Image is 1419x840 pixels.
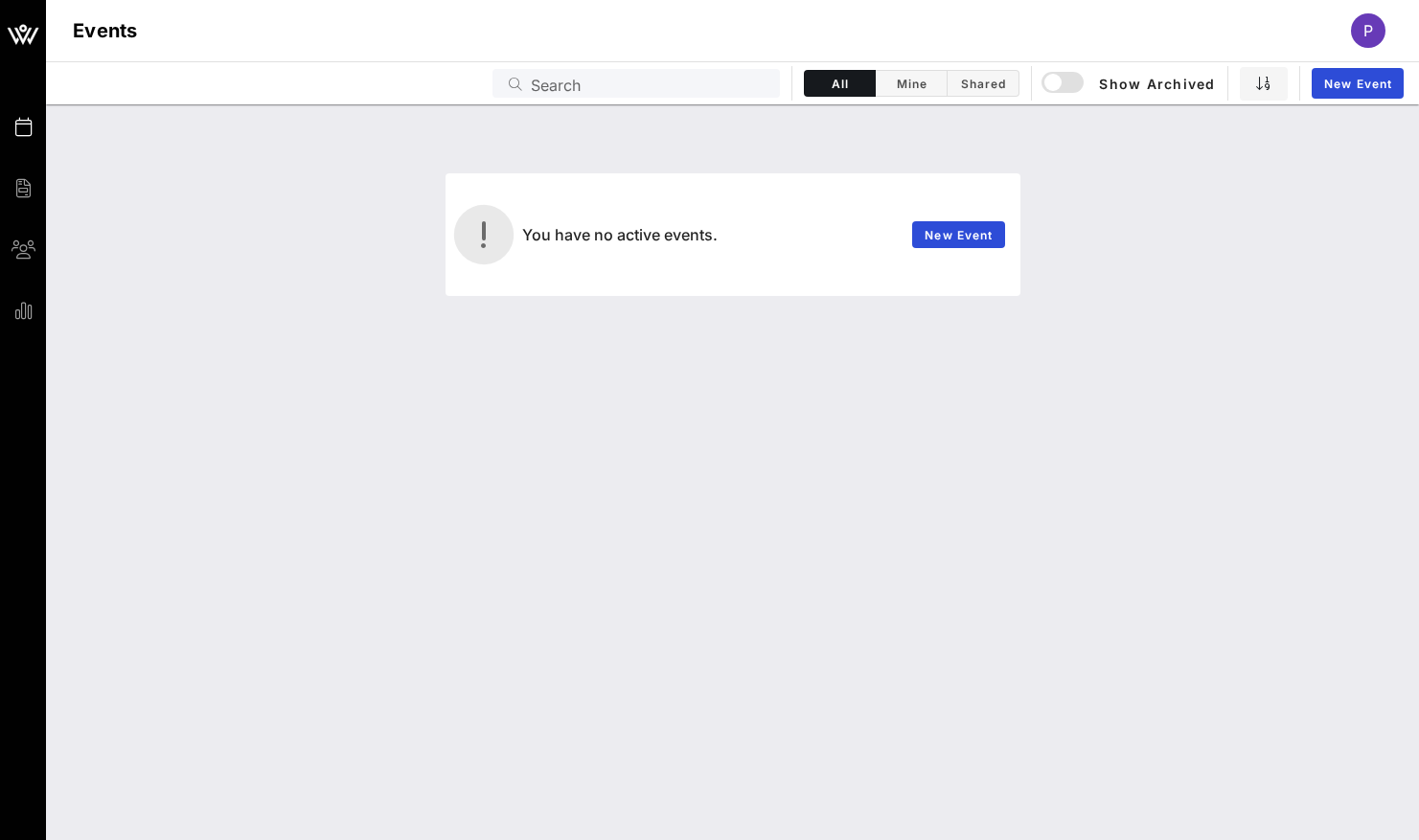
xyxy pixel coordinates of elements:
span: New Event [1323,77,1392,91]
h1: Events [73,15,138,46]
span: You have no active events. [522,225,718,244]
a: New Event [1312,68,1404,99]
span: New Event [924,228,993,242]
button: Show Archived [1043,66,1216,101]
span: Mine [887,77,935,91]
span: All [816,77,863,91]
button: Mine [876,70,948,97]
div: P [1351,13,1385,48]
a: New Event [912,221,1005,248]
button: Shared [948,70,1019,97]
button: All [804,70,876,97]
span: P [1363,21,1373,40]
span: Show Archived [1044,72,1215,95]
span: Shared [959,77,1007,91]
